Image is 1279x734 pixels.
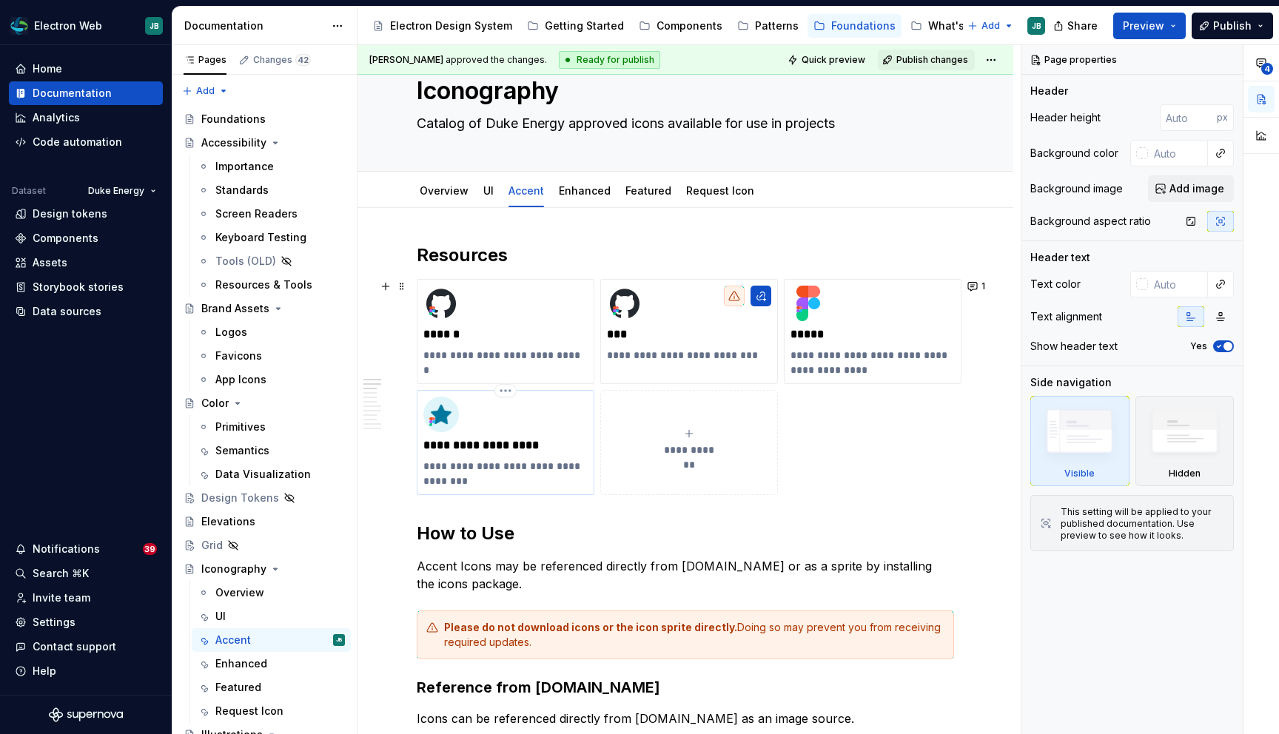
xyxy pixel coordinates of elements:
a: Foundations [178,107,351,131]
div: Code automation [33,135,122,149]
span: 42 [295,54,311,66]
a: Featured [192,676,351,699]
div: Standards [215,183,269,198]
div: Show header text [1030,339,1118,354]
a: Design tokens [9,202,163,226]
button: 1 [963,276,992,297]
a: Resources & Tools [192,273,351,297]
div: Tools (OLD) [215,254,276,269]
div: Screen Readers [215,206,298,221]
a: Iconography [178,557,351,581]
div: Background aspect ratio [1030,214,1151,229]
div: Favicons [215,349,262,363]
span: approved the changes. [369,54,547,66]
div: Featured [620,175,677,206]
div: App Icons [215,372,266,387]
div: Elevations [201,514,255,529]
div: Page tree [366,11,960,41]
a: What's New [904,14,997,38]
a: Assets [9,251,163,275]
div: Settings [33,615,75,630]
div: Text color [1030,277,1081,292]
div: Components [33,231,98,246]
a: App Icons [192,368,351,391]
button: Add [178,81,233,101]
div: Design Tokens [201,491,279,505]
button: Search ⌘K [9,562,163,585]
div: This setting will be applied to your published documentation. Use preview to see how it looks. [1061,506,1224,542]
button: Duke Energy [81,181,163,201]
div: JB [1032,20,1041,32]
span: 39 [143,543,157,555]
button: Publish changes [878,50,975,70]
p: Icons can be referenced directly from [DOMAIN_NAME] as an image source. [417,710,954,727]
a: Enhanced [192,652,351,676]
div: Getting Started [545,18,624,33]
a: Grid [178,533,351,557]
a: Color [178,391,351,415]
div: Background image [1030,181,1123,196]
a: Brand Assets [178,297,351,320]
span: [PERSON_NAME] [369,54,443,65]
a: Invite team [9,586,163,610]
div: UI [477,175,500,206]
p: Accent Icons may be referenced directly from [DOMAIN_NAME] or as a sprite by installing the icons... [417,557,954,593]
div: Help [33,664,56,679]
a: Accessibility [178,131,351,155]
input: Auto [1148,271,1208,297]
div: Enhanced [215,656,267,671]
img: 38c198e4-eaea-4f53-b372-9bf185e59ca0.png [790,286,826,321]
div: Color [201,396,229,411]
div: Overview [414,175,474,206]
span: Add [981,20,1000,32]
div: Components [657,18,722,33]
div: Enhanced [553,175,617,206]
div: Brand Assets [201,301,269,316]
a: Standards [192,178,351,202]
div: Grid [201,538,223,553]
h3: Reference from [DOMAIN_NAME] [417,677,954,698]
div: Contact support [33,639,116,654]
label: Yes [1190,340,1207,352]
a: UI [483,184,494,197]
a: Design Tokens [178,486,351,510]
div: Electron Web [34,18,102,33]
a: Request Icon [686,184,754,197]
a: Documentation [9,81,163,105]
span: 4 [1261,63,1273,75]
span: Quick preview [802,54,865,66]
div: Hidden [1169,468,1201,479]
span: Publish [1213,18,1252,33]
a: Importance [192,155,351,178]
div: Analytics [33,110,80,125]
textarea: Iconography [414,73,951,109]
a: Components [633,14,728,38]
div: Hidden [1135,396,1235,486]
input: Auto [1148,140,1208,166]
div: Primitives [215,420,266,434]
div: Ready for publish [559,51,660,69]
a: Featured [625,184,671,197]
a: Storybook stories [9,275,163,299]
div: Foundations [201,112,266,127]
a: Favicons [192,344,351,368]
div: Request Icon [215,704,283,718]
div: JB [150,20,159,32]
svg: Supernova Logo [49,707,123,722]
div: Visible [1064,468,1095,479]
button: Contact support [9,635,163,659]
img: 619aa184-7454-4cbf-9a00-6bee3901e08c.png [423,397,459,432]
div: Keyboard Testing [215,230,306,245]
button: Help [9,659,163,683]
button: Share [1046,13,1107,39]
div: Resources & Tools [215,277,312,292]
span: Share [1067,18,1098,33]
a: Semantics [192,439,351,462]
a: Enhanced [559,184,611,197]
div: Changes [253,54,311,66]
img: dad23002-b6b9-4a6f-8900-50c965d90691.png [423,286,459,321]
button: Quick preview [783,50,872,70]
a: Accent [508,184,544,197]
button: Add image [1148,175,1234,202]
img: f6f21888-ac52-4431-a6ea-009a12e2bf23.png [10,17,28,35]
